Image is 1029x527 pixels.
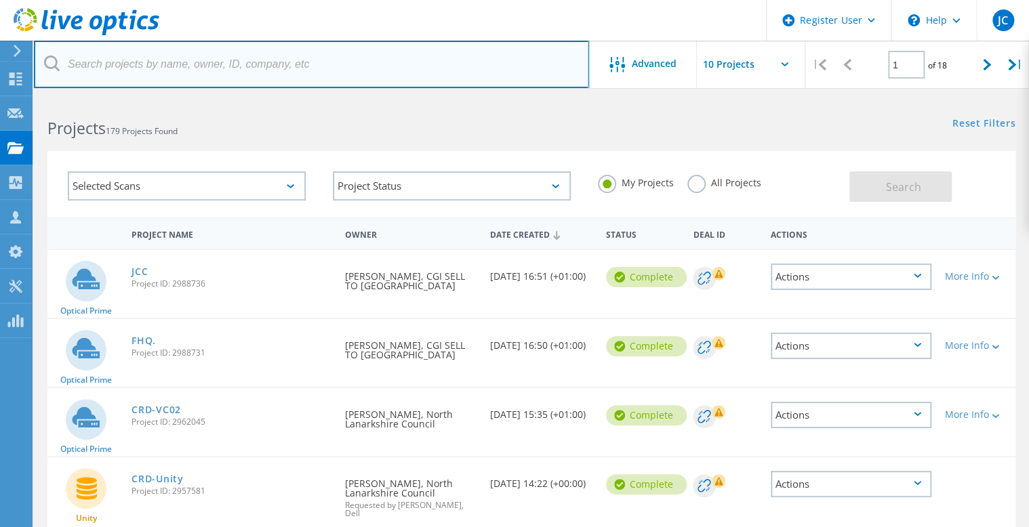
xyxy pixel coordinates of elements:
[771,402,931,428] div: Actions
[849,171,952,202] button: Search
[483,221,599,247] div: Date Created
[483,250,599,295] div: [DATE] 16:51 (+01:00)
[125,221,338,246] div: Project Name
[998,15,1008,26] span: JC
[606,336,687,356] div: Complete
[132,418,331,426] span: Project ID: 2962045
[68,171,306,201] div: Selected Scans
[606,405,687,425] div: Complete
[47,117,106,139] b: Projects
[483,319,599,364] div: [DATE] 16:50 (+01:00)
[132,280,331,288] span: Project ID: 2988736
[928,60,947,71] span: of 18
[771,263,931,290] div: Actions
[333,171,571,201] div: Project Status
[771,333,931,359] div: Actions
[106,125,178,137] span: 179 Projects Found
[132,405,181,415] a: CRD-VC02
[945,341,1009,350] div: More Info
[132,474,183,484] a: CRD-Unity
[952,119,1015,130] a: Reset Filters
[483,457,599,502] div: [DATE] 14:22 (+00:00)
[945,272,1009,281] div: More Info
[945,410,1009,419] div: More Info
[60,376,112,384] span: Optical Prime
[606,267,687,287] div: Complete
[60,445,112,453] span: Optical Prime
[338,221,483,246] div: Owner
[132,336,156,345] a: FHQ.
[132,267,148,276] a: JCC
[132,487,331,495] span: Project ID: 2957581
[483,388,599,433] div: [DATE] 15:35 (+01:00)
[76,514,97,522] span: Unity
[338,388,483,442] div: [PERSON_NAME], North Lanarkshire Council
[598,175,674,188] label: My Projects
[14,28,159,38] a: Live Optics Dashboard
[34,41,589,88] input: Search projects by name, owner, ID, company, etc
[771,471,931,497] div: Actions
[632,59,677,68] span: Advanced
[686,221,763,246] div: Deal Id
[908,14,920,26] svg: \n
[344,501,476,518] span: Requested by [PERSON_NAME], Dell
[338,250,483,304] div: [PERSON_NAME], CGI SELL TO [GEOGRAPHIC_DATA]
[599,221,687,246] div: Status
[606,474,687,494] div: Complete
[1001,41,1029,89] div: |
[805,41,833,89] div: |
[687,175,761,188] label: All Projects
[338,319,483,373] div: [PERSON_NAME], CGI SELL TO [GEOGRAPHIC_DATA]
[764,221,938,246] div: Actions
[886,180,921,194] span: Search
[60,307,112,315] span: Optical Prime
[132,349,331,357] span: Project ID: 2988731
